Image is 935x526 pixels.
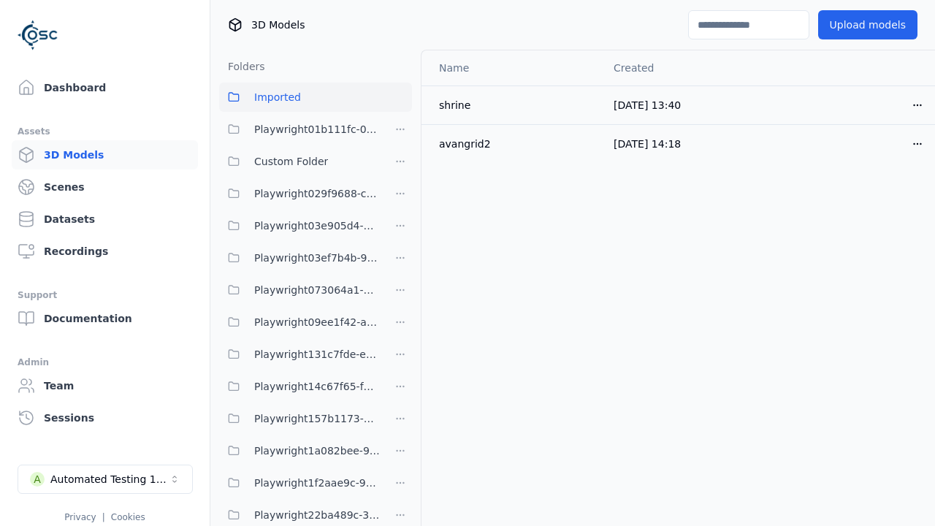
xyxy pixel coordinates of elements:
[64,512,96,522] a: Privacy
[254,474,380,492] span: Playwright1f2aae9c-9c08-4bb6-a2d5-dc0ac64e971c
[219,211,380,240] button: Playwright03e905d4-0135-4922-94e2-0c56aa41bf04
[254,506,380,524] span: Playwright22ba489c-3f58-40ce-82d9-297bfd19b528
[12,403,198,432] a: Sessions
[102,512,105,522] span: |
[219,147,380,176] button: Custom Folder
[614,99,681,111] span: [DATE] 13:40
[254,88,301,106] span: Imported
[254,281,380,299] span: Playwright073064a1-25dc-42be-bd5d-9b023c0ea8dd
[219,308,380,337] button: Playwright09ee1f42-a914-43b3-abf1-e7ca57cf5f96
[12,304,198,333] a: Documentation
[219,340,380,369] button: Playwright131c7fde-e666-4f3e-be7e-075966dc97bc
[219,275,380,305] button: Playwright073064a1-25dc-42be-bd5d-9b023c0ea8dd
[219,59,265,74] h3: Folders
[421,50,602,85] th: Name
[30,472,45,487] div: A
[254,217,380,235] span: Playwright03e905d4-0135-4922-94e2-0c56aa41bf04
[254,185,380,202] span: Playwright029f9688-c328-482d-9c42-3b0c529f8514
[219,404,380,433] button: Playwright157b1173-e73c-4808-a1ac-12e2e4cec217
[251,18,305,32] span: 3D Models
[254,410,380,427] span: Playwright157b1173-e73c-4808-a1ac-12e2e4cec217
[12,371,198,400] a: Team
[602,50,768,85] th: Created
[50,472,169,487] div: Automated Testing 1 - Playwright
[254,442,380,460] span: Playwright1a082bee-99b4-4375-8133-1395ef4c0af5
[818,10,917,39] button: Upload models
[219,372,380,401] button: Playwright14c67f65-f7fa-4a69-9dce-fa9a259dcaa1
[12,73,198,102] a: Dashboard
[12,172,198,202] a: Scenes
[18,123,192,140] div: Assets
[18,15,58,56] img: Logo
[111,512,145,522] a: Cookies
[18,354,192,371] div: Admin
[219,115,380,144] button: Playwright01b111fc-024f-466d-9bae-c06bfb571c6d
[219,436,380,465] button: Playwright1a082bee-99b4-4375-8133-1395ef4c0af5
[18,465,193,494] button: Select a workspace
[254,121,380,138] span: Playwright01b111fc-024f-466d-9bae-c06bfb571c6d
[614,138,681,150] span: [DATE] 14:18
[254,378,380,395] span: Playwright14c67f65-f7fa-4a69-9dce-fa9a259dcaa1
[254,346,380,363] span: Playwright131c7fde-e666-4f3e-be7e-075966dc97bc
[219,468,380,498] button: Playwright1f2aae9c-9c08-4bb6-a2d5-dc0ac64e971c
[12,140,198,169] a: 3D Models
[219,179,380,208] button: Playwright029f9688-c328-482d-9c42-3b0c529f8514
[219,243,380,272] button: Playwright03ef7b4b-9508-47f0-8afd-5e0ec78663fc
[254,313,380,331] span: Playwright09ee1f42-a914-43b3-abf1-e7ca57cf5f96
[18,286,192,304] div: Support
[12,237,198,266] a: Recordings
[12,205,198,234] a: Datasets
[439,98,590,113] div: shrine
[254,153,328,170] span: Custom Folder
[254,249,380,267] span: Playwright03ef7b4b-9508-47f0-8afd-5e0ec78663fc
[439,137,590,151] div: avangrid2
[219,83,412,112] button: Imported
